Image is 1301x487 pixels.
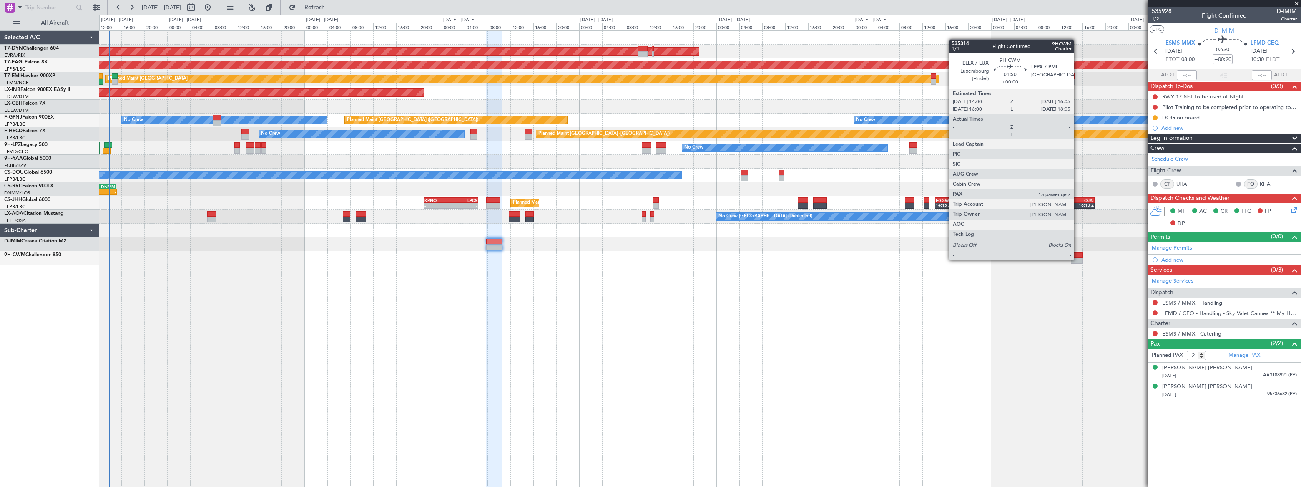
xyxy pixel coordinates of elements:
[328,23,351,30] div: 04:00
[1152,351,1183,360] label: Planned PAX
[1274,71,1288,79] span: ALDT
[1014,23,1037,30] div: 04:00
[1152,15,1172,23] span: 1/2
[4,184,53,189] a: CS-RRCFalcon 900LX
[4,115,54,120] a: F-GPNJFalcon 900EX
[4,73,20,78] span: T7-EMI
[762,23,785,30] div: 08:00
[1060,23,1082,30] div: 12:00
[451,203,478,208] div: -
[4,170,24,175] span: CS-DOU
[108,73,188,85] div: Planned Maint [GEOGRAPHIC_DATA]
[1251,56,1264,64] span: 10:30
[936,198,954,203] div: EGGW
[1265,207,1271,216] span: FP
[4,101,45,106] a: LX-GBHFalcon 7X
[1271,232,1283,241] span: (0/0)
[1162,103,1297,111] div: Pilot Training to be completed prior to operating to LFMD
[855,17,887,24] div: [DATE] - [DATE]
[4,156,51,161] a: 9H-YAAGlobal 5000
[419,23,442,30] div: 20:00
[1150,319,1170,328] span: Charter
[856,114,875,126] div: No Crew
[1162,391,1176,398] span: [DATE]
[1162,383,1252,391] div: [PERSON_NAME] [PERSON_NAME]
[443,17,475,24] div: [DATE] - [DATE]
[4,87,70,92] a: LX-INBFalcon 900EX EASy II
[4,60,25,65] span: T7-EAGL
[1161,256,1297,263] div: Add new
[4,115,22,120] span: F-GPNJ
[1105,23,1128,30] div: 20:00
[4,149,28,155] a: LFMD/CEQ
[4,52,25,58] a: EVRA/RIX
[1260,180,1278,188] a: KHA
[936,202,954,207] div: 14:15 Z
[511,23,534,30] div: 12:00
[1152,7,1172,15] span: 535928
[1161,124,1297,131] div: Add new
[285,1,335,14] button: Refresh
[991,23,1014,30] div: 00:00
[1251,39,1279,48] span: LFMD CEQ
[236,23,259,30] div: 12:00
[4,73,55,78] a: T7-EMIHawker 900XP
[347,114,478,126] div: Planned Maint [GEOGRAPHIC_DATA] ([GEOGRAPHIC_DATA])
[513,197,644,209] div: Planned Maint [GEOGRAPHIC_DATA] ([GEOGRAPHIC_DATA])
[1160,179,1174,189] div: CP
[1181,56,1195,64] span: 08:00
[1150,82,1193,91] span: Dispatch To-Dos
[1162,373,1176,379] span: [DATE]
[1165,47,1183,56] span: [DATE]
[1165,56,1179,64] span: ETOT
[1130,17,1162,24] div: [DATE] - [DATE]
[122,23,145,30] div: 16:00
[684,141,703,154] div: No Crew
[4,156,23,161] span: 9H-YAA
[1177,70,1197,80] input: --:--
[124,114,143,126] div: No Crew
[1150,25,1164,33] button: UTC
[4,176,26,182] a: LFPB/LBG
[22,20,88,26] span: All Aircraft
[1074,198,1094,203] div: OJAI
[1152,277,1193,285] a: Manage Services
[4,46,59,51] a: T7-DYNChallenger 604
[1055,202,1074,207] div: 11:00 Z
[261,128,280,140] div: No Crew
[579,23,602,30] div: 00:00
[954,202,973,207] div: 21:05 Z
[1082,23,1105,30] div: 16:00
[4,129,45,134] a: F-HECDFalcon 7X
[4,66,26,72] a: LFPB/LBG
[1150,144,1165,153] span: Crew
[1150,134,1193,143] span: Leg Information
[4,217,26,224] a: LELL/QSA
[4,121,26,127] a: LFPB/LBG
[4,211,23,216] span: LX-AOA
[945,23,968,30] div: 16:00
[1199,207,1207,216] span: AC
[1263,372,1297,379] span: AA3188921 (PP)
[831,23,854,30] div: 20:00
[4,142,21,147] span: 9H-LPZ
[1277,15,1297,23] span: Charter
[1150,232,1170,242] span: Permits
[580,17,613,24] div: [DATE] - [DATE]
[424,198,451,203] div: KRNO
[1271,82,1283,91] span: (0/3)
[424,203,451,208] div: -
[1152,244,1192,252] a: Manage Permits
[4,101,23,106] span: LX-GBH
[351,23,374,30] div: 08:00
[1228,351,1260,360] a: Manage PAX
[739,23,762,30] div: 04:00
[305,23,328,30] div: 00:00
[1165,39,1195,48] span: ESMS MMX
[4,252,25,257] span: 9H-CWM
[4,197,22,202] span: CS-JHH
[1277,7,1297,15] span: D-IMIM
[1128,23,1151,30] div: 00:00
[1216,46,1229,54] span: 02:30
[1162,364,1252,372] div: [PERSON_NAME] [PERSON_NAME]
